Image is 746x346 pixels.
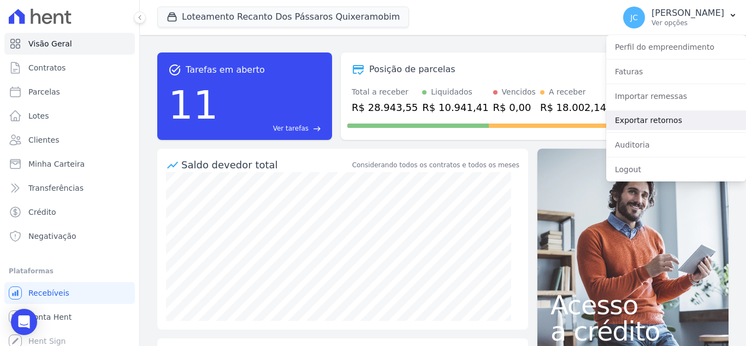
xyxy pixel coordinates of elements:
span: east [313,125,321,133]
a: Auditoria [606,135,746,155]
a: Conta Hent [4,306,135,328]
div: Total a receber [352,86,418,98]
span: Negativação [28,231,76,242]
a: Visão Geral [4,33,135,55]
a: Minha Carteira [4,153,135,175]
a: Recebíveis [4,282,135,304]
span: Parcelas [28,86,60,97]
div: Posição de parcelas [369,63,455,76]
button: Loteamento Recanto Dos Pássaros Quixeramobim [157,7,409,27]
span: task_alt [168,63,181,77]
p: [PERSON_NAME] [652,8,724,19]
span: Contratos [28,62,66,73]
span: Ver tarefas [273,124,309,133]
div: R$ 18.002,14 [540,100,606,115]
a: Logout [606,160,746,179]
span: Acesso [550,292,715,318]
a: Contratos [4,57,135,79]
span: JC [630,14,638,21]
div: Liquidados [431,86,472,98]
a: Crédito [4,201,135,223]
a: Parcelas [4,81,135,103]
div: R$ 0,00 [493,100,536,115]
div: Open Intercom Messenger [11,309,37,335]
div: R$ 28.943,55 [352,100,418,115]
a: Negativação [4,225,135,247]
p: Ver opções [652,19,724,27]
span: Conta Hent [28,312,72,322]
div: Saldo devedor total [181,157,350,172]
a: Ver tarefas east [223,124,321,133]
span: Visão Geral [28,38,72,49]
a: Exportar retornos [606,110,746,130]
div: 11 [168,77,218,133]
span: Clientes [28,134,59,145]
a: Faturas [606,62,746,81]
a: Perfil do empreendimento [606,37,746,57]
span: Tarefas em aberto [186,63,265,77]
span: a crédito [550,318,715,344]
span: Recebíveis [28,288,69,298]
span: Transferências [28,183,84,193]
span: Lotes [28,110,49,121]
div: Vencidos [502,86,536,98]
div: A receber [549,86,586,98]
button: JC [PERSON_NAME] Ver opções [614,2,746,33]
div: R$ 10.941,41 [422,100,488,115]
div: Plataformas [9,265,131,278]
span: Crédito [28,207,56,218]
a: Importar remessas [606,86,746,106]
a: Clientes [4,129,135,151]
div: Considerando todos os contratos e todos os meses [352,160,519,170]
a: Lotes [4,105,135,127]
span: Minha Carteira [28,159,85,169]
a: Transferências [4,177,135,199]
